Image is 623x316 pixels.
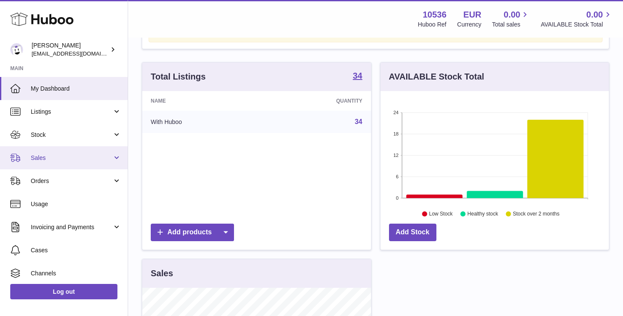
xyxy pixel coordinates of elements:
[393,153,398,158] text: 12
[541,9,613,29] a: 0.00 AVAILABLE Stock Total
[504,9,521,21] span: 0.00
[541,21,613,29] span: AVAILABLE Stock Total
[151,224,234,241] a: Add products
[353,71,362,82] a: 34
[31,108,112,116] span: Listings
[31,223,112,231] span: Invoicing and Payments
[31,85,121,93] span: My Dashboard
[393,110,398,115] text: 24
[355,118,363,125] a: 34
[142,91,263,111] th: Name
[389,71,484,83] h3: AVAILABLE Stock Total
[151,71,206,83] h3: Total Listings
[353,71,362,80] strong: 34
[10,43,23,56] img: riberoyepescamila@hotmail.com
[492,9,530,29] a: 0.00 Total sales
[31,177,112,185] span: Orders
[31,200,121,208] span: Usage
[31,131,112,139] span: Stock
[429,211,453,217] text: Low Stock
[32,41,108,58] div: [PERSON_NAME]
[31,154,112,162] span: Sales
[396,174,398,179] text: 6
[151,268,173,279] h3: Sales
[142,111,263,133] td: With Huboo
[463,9,481,21] strong: EUR
[389,224,436,241] a: Add Stock
[263,91,371,111] th: Quantity
[467,211,498,217] text: Healthy stock
[32,50,126,57] span: [EMAIL_ADDRESS][DOMAIN_NAME]
[457,21,482,29] div: Currency
[31,269,121,278] span: Channels
[31,246,121,254] span: Cases
[418,21,447,29] div: Huboo Ref
[396,195,398,201] text: 0
[393,131,398,136] text: 18
[492,21,530,29] span: Total sales
[10,284,117,299] a: Log out
[423,9,447,21] strong: 10536
[513,211,559,217] text: Stock over 2 months
[586,9,603,21] span: 0.00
